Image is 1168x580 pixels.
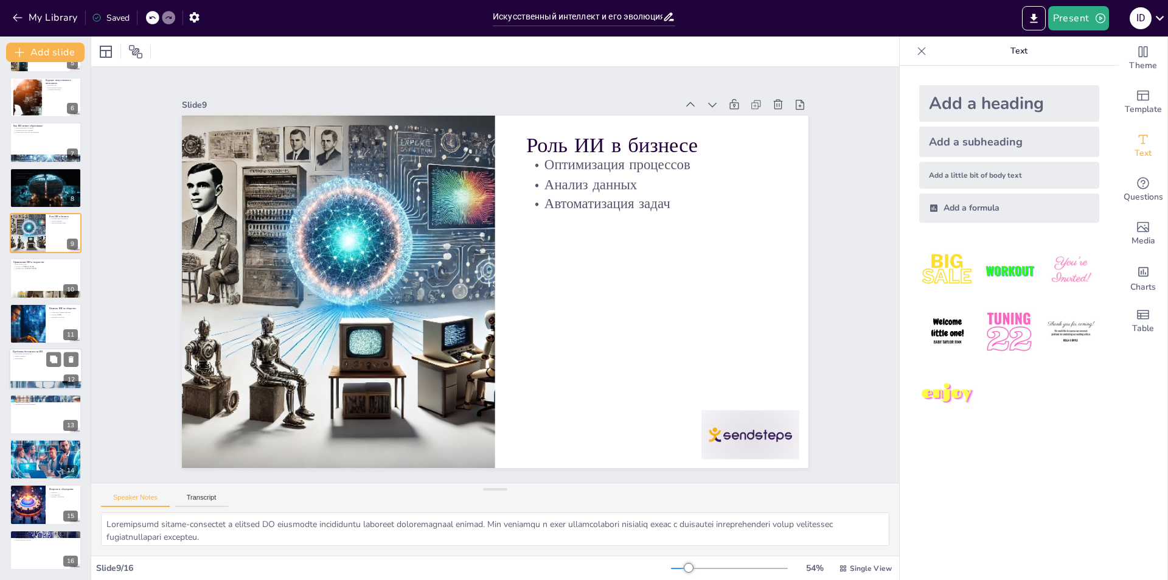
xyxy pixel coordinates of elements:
[981,242,1037,299] img: 2.jpeg
[13,169,78,173] p: ИИ в медицине
[96,562,671,574] div: Slide 9 / 16
[1135,147,1152,160] span: Text
[13,444,78,446] p: Мощный инструмент
[1119,80,1167,124] div: Add ready made slides
[67,239,78,250] div: 9
[49,312,78,314] p: Социальное взаимодействие
[46,86,78,89] p: Интеграция в жизнь
[13,537,78,539] p: Улучшение качества жизни
[981,304,1037,360] img: 5.jpeg
[49,220,78,222] p: Анализ данных
[49,217,78,220] p: Оптимизация процессов
[10,213,82,253] div: https://cdn.sendsteps.com/images/logo/sendsteps_logo_white.pnghttps://cdn.sendsteps.com/images/lo...
[10,439,82,480] div: 14
[10,122,82,162] div: https://cdn.sendsteps.com/images/logo/sendsteps_logo_white.pnghttps://cdn.sendsteps.com/images/lo...
[13,267,78,270] p: Литература и [PERSON_NAME]
[46,352,61,367] button: Duplicate Slide
[13,449,78,451] p: Ответственный подход
[67,103,78,114] div: 6
[67,194,78,204] div: 8
[10,484,82,525] div: 15
[919,242,976,299] img: 1.jpeg
[195,314,443,385] p: Оптимизация процессов
[13,129,78,131] p: Индивидуальные задания
[13,531,78,535] p: Заключение
[493,8,662,26] input: Insert title
[1130,281,1156,294] span: Charts
[1119,256,1167,299] div: Add charts and graphs
[49,496,78,498] p: Мысли о будущем
[1129,59,1157,72] span: Theme
[281,398,768,512] div: Slide 9
[10,168,82,208] div: https://cdn.sendsteps.com/images/logo/sendsteps_logo_white.pnghttps://cdn.sendsteps.com/images/lo...
[13,260,78,264] p: Применение ИИ в творчестве
[1048,6,1109,30] button: Present
[1022,6,1046,30] button: Export to PowerPoint
[1131,234,1155,248] span: Media
[203,276,451,348] p: Автоматизация задач
[175,494,229,507] button: Transcript
[13,446,78,449] p: Улучшение качества жизни
[46,89,78,91] p: Сложные решения
[49,313,78,316] p: Рабочая [DATE]
[1132,322,1154,335] span: Table
[199,295,448,366] p: Анализ данных
[10,304,82,344] div: https://cdn.sendsteps.com/images/logo/sendsteps_logo_white.pnghttps://cdn.sendsteps.com/images/lo...
[931,37,1107,66] p: Text
[49,487,78,491] p: Вопросы и обсуждение
[919,304,976,360] img: 4.jpeg
[13,396,78,399] p: Необходимость регулирования ИИ
[63,511,78,522] div: 15
[190,329,441,410] p: Роль ИИ в бизнесе
[1119,124,1167,168] div: Add text boxes
[13,350,78,354] p: Проблемы безопасности ИИ
[10,258,82,298] div: https://cdn.sendsteps.com/images/logo/sendsteps_logo_white.pnghttps://cdn.sendsteps.com/images/lo...
[919,127,1099,157] div: Add a subheading
[63,556,78,567] div: 16
[800,562,829,574] div: 54 %
[1124,190,1163,204] span: Questions
[919,366,976,422] img: 7.jpeg
[13,124,78,128] p: Как ИИ меняет образование
[101,494,170,507] button: Speaker Notes
[64,375,78,386] div: 12
[13,534,78,537] p: Мощный инструмент
[919,162,1099,189] div: Add a little bit of body text
[49,494,78,496] p: Обсуждение
[13,172,78,175] p: Диагностика заболеваний
[1043,242,1099,299] img: 3.jpeg
[13,175,78,177] p: Анализ данных
[10,394,82,435] div: 13
[63,420,78,431] div: 13
[9,8,83,27] button: My Library
[46,84,78,86] p: Будущее ИИ
[1119,299,1167,343] div: Add a table
[1130,6,1152,30] button: i d
[13,265,78,267] p: Музыка и [PERSON_NAME]
[13,358,78,360] p: Кибератаки
[63,284,78,295] div: 10
[13,539,78,541] p: Ответственный подход
[1119,212,1167,256] div: Add images, graphics, shapes or video
[67,58,78,69] div: 5
[64,352,78,367] button: Delete Slide
[1119,37,1167,80] div: Change the overall theme
[13,441,78,445] p: Заключение
[10,530,82,570] div: 16
[67,148,78,159] div: 7
[49,492,78,494] p: Вопросы
[13,401,78,404] p: Защита прав граждан
[13,355,78,358] p: Защита данных
[63,465,78,476] div: 14
[96,42,116,61] div: Layout
[101,512,889,546] textarea: Loremipsumd sitame-consectet a elitsed DO eiusmodte incididuntu laboreet doloremagnaal enimad. Mi...
[13,176,78,179] p: Разработка методов лечения
[1125,103,1162,116] span: Template
[13,399,78,401] p: Регулирование ИИ
[1119,168,1167,212] div: Get real-time input from your audience
[49,307,78,310] p: Влияние ИИ на общество
[13,353,78,355] p: Проблемы безопасности
[6,43,85,62] button: Add slide
[49,215,78,218] p: Роль ИИ в бизнесе
[10,77,82,117] div: https://cdn.sendsteps.com/images/logo/sendsteps_logo_white.pnghttps://cdn.sendsteps.com/images/lo...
